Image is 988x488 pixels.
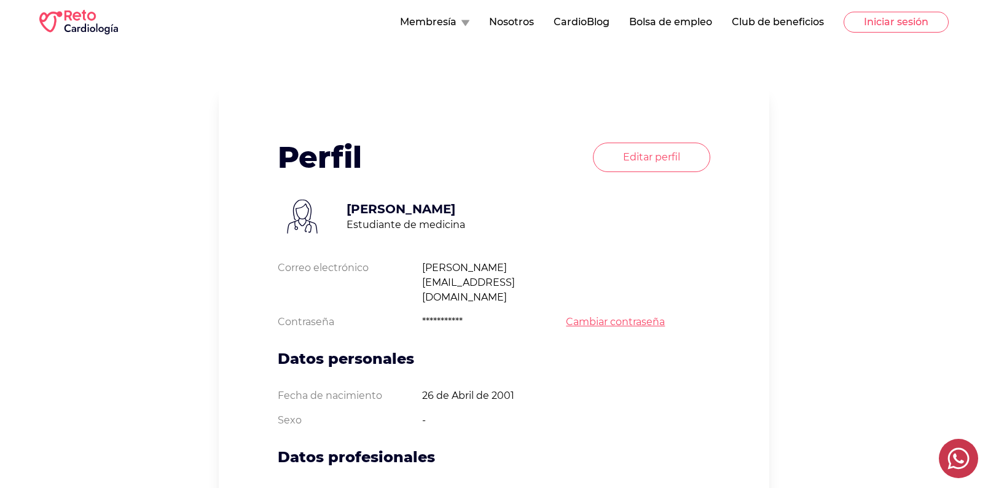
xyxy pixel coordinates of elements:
p: 26 de Abril de 2001 [422,388,710,403]
p: [PERSON_NAME][EMAIL_ADDRESS][DOMAIN_NAME] [422,261,567,305]
button: Nosotros [489,15,534,30]
p: Estudiante de medicina [347,218,465,232]
p: [PERSON_NAME] [347,200,465,218]
h3: Datos personales [278,349,710,369]
button: CardioBlog [554,15,610,30]
button: Editar perfil [593,143,710,172]
p: Contraseña [278,315,422,329]
button: Bolsa de empleo [629,15,712,30]
p: Correo electrónico [278,261,422,305]
h3: Datos profesionales [278,447,710,467]
p: - [422,413,567,428]
a: Cambiar contraseña [566,315,710,329]
p: Sexo [278,413,422,428]
h2: Perfil [278,143,362,172]
img: RETO Cardio Logo [39,10,118,34]
p: Fecha de nacimiento [278,388,422,403]
button: Iniciar sesión [844,12,949,33]
button: Cambiar contraseña [566,315,665,329]
button: Membresía [400,15,469,30]
button: Club de beneficios [732,15,824,30]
